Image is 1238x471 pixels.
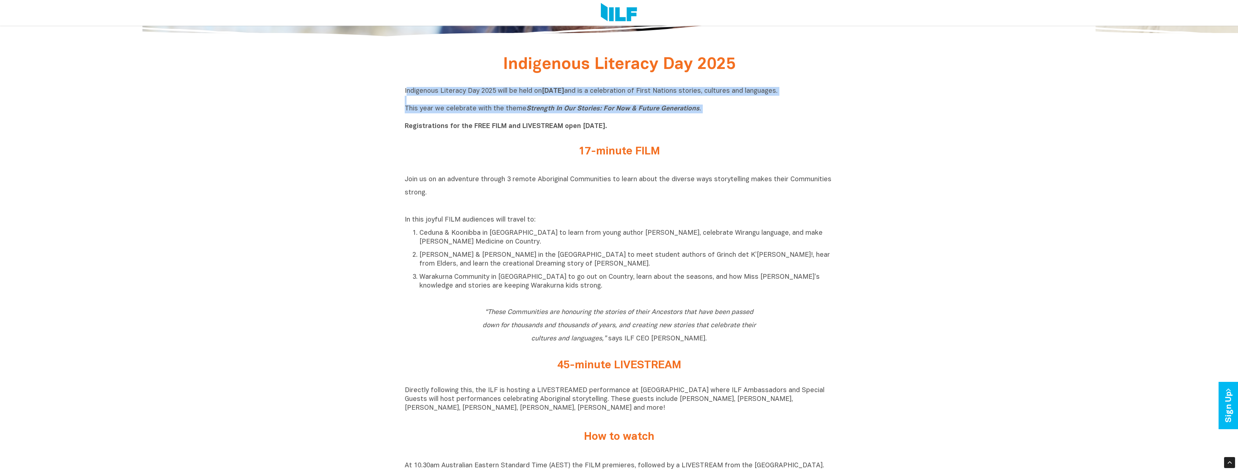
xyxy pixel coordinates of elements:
h2: How to watch [482,431,757,443]
p: Indigenous Literacy Day 2025 will be held on and is a celebration of First Nations stories, cultu... [405,87,834,131]
i: “These Communities are honouring the stories of their Ancestors that have been passed down for th... [482,309,756,342]
span: Indigenous Literacy Day 2025 [503,57,735,72]
p: [PERSON_NAME] & [PERSON_NAME] in the [GEOGRAPHIC_DATA] to meet student authors of Grinch det K’[P... [419,251,834,269]
b: [DATE] [542,88,564,94]
i: Strength In Our Stories: For Now & Future Generations [526,106,699,112]
span: Join us on an adventure through 3 remote Aboriginal Communities to learn about the diverse ways s... [405,176,831,196]
img: Logo [601,3,637,23]
p: In this joyful FILM audiences will travel to: [405,216,834,224]
p: Warakurna Community in [GEOGRAPHIC_DATA] to go out on Country, learn about the seasons, and how M... [419,273,834,291]
h2: 45-minute LIVESTREAM [482,359,757,372]
p: Directly following this, the ILF is hosting a LIVESTREAMED performance at [GEOGRAPHIC_DATA] where... [405,386,834,413]
b: Registrations for the FREE FILM and LIVESTREAM open [DATE]. [405,123,607,129]
span: says ILF CEO [PERSON_NAME]. [482,309,756,342]
div: Scroll Back to Top [1224,457,1235,468]
p: Ceduna & Koonibba in [GEOGRAPHIC_DATA] to learn from young author [PERSON_NAME], celebrate Wirang... [419,229,834,247]
h2: 17-minute FILM [482,146,757,158]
